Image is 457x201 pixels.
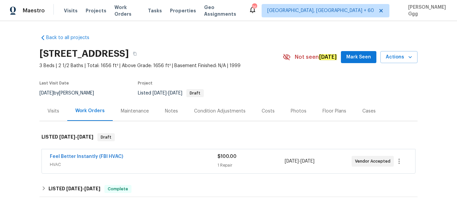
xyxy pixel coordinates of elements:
div: Notes [165,108,178,115]
span: Properties [170,7,196,14]
button: Actions [380,51,418,63]
div: Visits [48,108,59,115]
span: Draft [187,91,203,95]
div: LISTED [DATE]-[DATE]Complete [39,181,418,197]
span: [DATE] [285,159,299,164]
span: Not seen [295,54,337,60]
span: Draft [98,134,114,141]
button: Copy Address [129,48,141,60]
div: by [PERSON_NAME] [39,89,102,97]
span: Geo Assignments [204,4,241,17]
div: Costs [262,108,275,115]
span: Visits [64,7,78,14]
span: $100.00 [217,154,237,159]
span: Project [138,81,153,85]
span: 3 Beds | 2 1/2 Baths | Total: 1656 ft² | Above Grade: 1656 ft² | Basement Finished: N/A | 1999 [39,62,283,69]
span: [DATE] [39,91,54,95]
span: Mark Seen [346,53,371,61]
span: [DATE] [59,135,75,139]
h6: LISTED [41,133,93,141]
span: Work Orders [114,4,140,17]
div: LISTED [DATE]-[DATE]Draft [39,127,418,148]
span: [PERSON_NAME] Ggg [405,4,447,17]
span: - [153,91,182,95]
div: Work Orders [75,108,105,114]
span: HVAC [50,161,217,168]
div: Cases [362,108,376,115]
div: Condition Adjustments [194,108,246,115]
span: Listed [138,91,204,95]
h6: LISTED [49,185,100,193]
span: [DATE] [168,91,182,95]
span: [DATE] [84,186,100,191]
span: [GEOGRAPHIC_DATA], [GEOGRAPHIC_DATA] + 60 [267,7,374,14]
span: [DATE] [66,186,82,191]
span: Tasks [148,8,162,13]
button: Mark Seen [341,51,376,63]
span: Projects [86,7,106,14]
div: Maintenance [121,108,149,115]
a: Feel Better Instantly (FBI HVAC) [50,154,123,159]
span: Complete [105,186,131,192]
div: 1 Repair [217,162,284,169]
span: Vendor Accepted [355,158,393,165]
span: Actions [386,53,412,61]
span: [DATE] [77,135,93,139]
span: - [285,158,314,165]
div: Floor Plans [323,108,346,115]
span: Maestro [23,7,45,14]
a: Back to all projects [39,34,104,41]
h2: [STREET_ADDRESS] [39,50,129,57]
span: [DATE] [153,91,167,95]
span: - [59,135,93,139]
div: 763 [252,4,257,11]
span: - [66,186,100,191]
span: Last Visit Date [39,81,69,85]
em: [DATE] [319,54,337,60]
span: [DATE] [300,159,314,164]
div: Photos [291,108,306,115]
